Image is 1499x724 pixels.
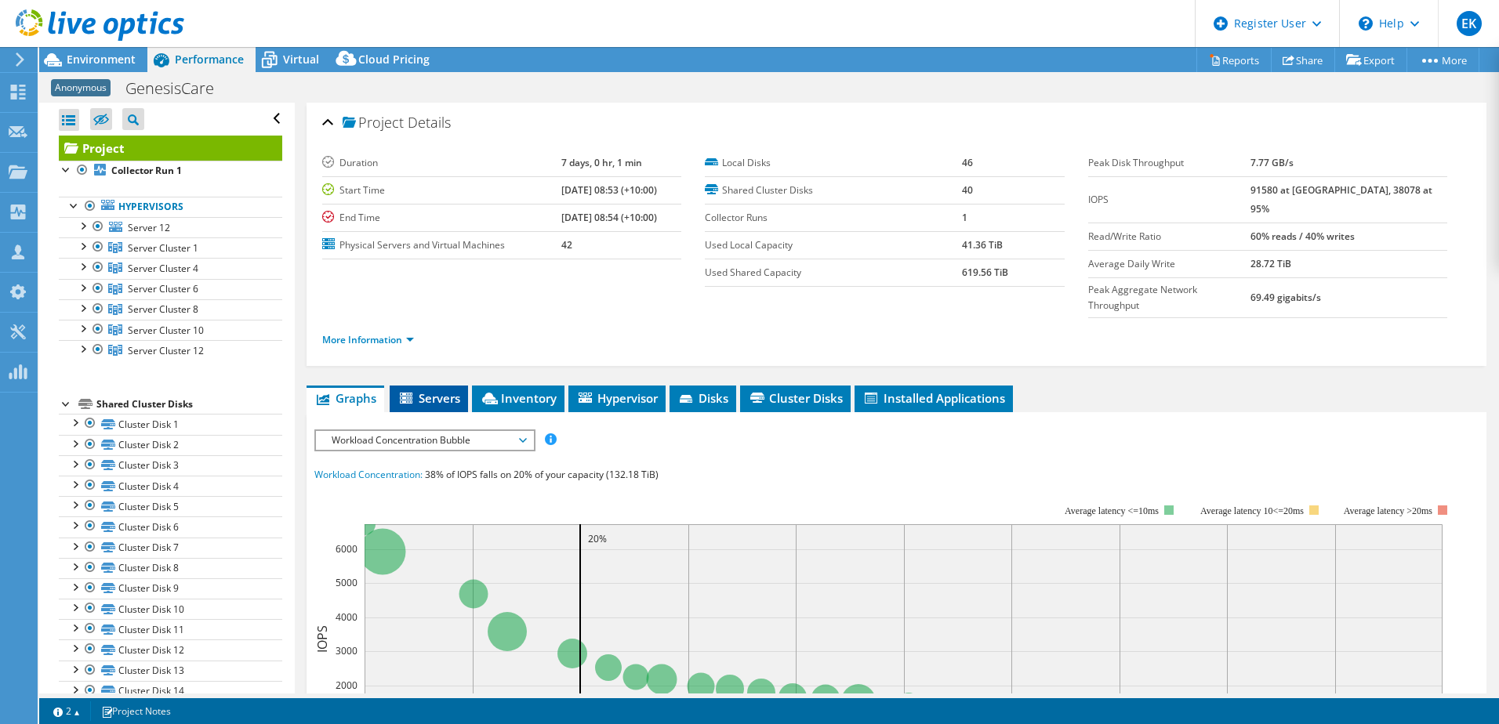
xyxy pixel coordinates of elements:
label: Read/Write Ratio [1088,229,1251,244]
b: 42 [561,238,572,252]
a: Server 12 [59,217,282,237]
label: Duration [322,155,561,171]
label: Shared Cluster Disks [705,183,962,198]
label: Collector Runs [705,210,962,226]
a: Hypervisors [59,197,282,217]
h1: GenesisCare [118,80,238,97]
a: Cluster Disk 6 [59,516,282,537]
span: Server Cluster 1 [128,241,198,255]
text: IOPS [314,625,331,653]
a: Share [1271,48,1335,72]
a: Cluster Disk 14 [59,681,282,701]
b: 7.77 GB/s [1250,156,1294,169]
a: Server Cluster 10 [59,320,282,340]
svg: \n [1359,16,1373,31]
span: Hypervisor [576,390,658,406]
label: IOPS [1088,192,1251,208]
span: Server Cluster 12 [128,344,204,357]
span: Cluster Disks [748,390,843,406]
tspan: Average latency <=10ms [1065,505,1159,516]
text: 5000 [336,576,358,589]
a: Cluster Disk 8 [59,558,282,578]
span: Servers [397,390,460,406]
b: 41.36 TiB [962,238,1003,252]
label: Local Disks [705,155,962,171]
a: Export [1334,48,1407,72]
text: 3000 [336,644,358,657]
text: 2000 [336,679,358,692]
b: [DATE] 08:53 (+10:00) [561,183,657,197]
a: Reports [1196,48,1272,72]
a: More [1406,48,1479,72]
b: 69.49 gigabits/s [1250,291,1321,304]
a: Cluster Disk 4 [59,476,282,496]
text: 6000 [336,542,358,556]
b: 60% reads / 40% writes [1250,230,1355,243]
text: Average latency >20ms [1344,505,1432,516]
span: Environment [67,52,136,67]
span: EK [1457,11,1482,36]
span: Server Cluster 4 [128,262,198,275]
span: Performance [175,52,244,67]
span: Cloud Pricing [358,52,430,67]
span: Disks [677,390,728,406]
span: Graphs [314,390,376,406]
span: Workload Concentration: [314,468,423,481]
label: Peak Disk Throughput [1088,155,1251,171]
span: Project [343,115,404,131]
a: More Information [322,333,414,346]
span: Virtual [283,52,319,67]
span: Server 12 [128,221,170,234]
a: Cluster Disk 2 [59,435,282,455]
a: Server Cluster 1 [59,237,282,258]
span: Server Cluster 8 [128,302,198,316]
span: Inventory [480,390,557,406]
a: Cluster Disk 7 [59,538,282,558]
a: 2 [42,701,91,721]
label: Start Time [322,183,561,198]
span: Server Cluster 6 [128,282,198,295]
a: Cluster Disk 5 [59,496,282,516]
b: Collector Run 1 [111,164,182,177]
b: 7 days, 0 hr, 1 min [561,156,642,169]
b: 91580 at [GEOGRAPHIC_DATA], 38078 at 95% [1250,183,1432,215]
label: Physical Servers and Virtual Machines [322,237,561,253]
label: Used Local Capacity [705,237,962,253]
b: [DATE] 08:54 (+10:00) [561,211,657,224]
span: Server Cluster 10 [128,324,204,337]
a: Cluster Disk 3 [59,455,282,476]
a: Cluster Disk 9 [59,578,282,599]
label: Used Shared Capacity [705,265,962,281]
label: Average Daily Write [1088,256,1251,272]
text: 4000 [336,610,358,624]
span: Installed Applications [862,390,1005,406]
a: Server Cluster 4 [59,258,282,278]
span: Anonymous [51,79,111,96]
a: Server Cluster 8 [59,299,282,320]
a: Collector Run 1 [59,161,282,181]
a: Server Cluster 12 [59,340,282,360]
b: 28.72 TiB [1250,257,1291,270]
a: Cluster Disk 1 [59,414,282,434]
label: End Time [322,210,561,226]
span: Details [408,113,451,132]
label: Peak Aggregate Network Throughput [1088,282,1251,313]
a: Cluster Disk 13 [59,661,282,681]
text: 20% [588,532,607,545]
b: 1 [962,211,967,224]
b: 619.56 TiB [962,266,1008,279]
a: Cluster Disk 12 [59,639,282,660]
a: Project [59,136,282,161]
span: 38% of IOPS falls on 20% of your capacity (132.18 TiB) [425,468,659,481]
a: Project Notes [90,701,182,721]
a: Cluster Disk 11 [59,619,282,639]
span: Workload Concentration Bubble [324,431,525,450]
tspan: Average latency 10<=20ms [1200,505,1304,516]
div: Shared Cluster Disks [96,395,282,414]
b: 46 [962,156,973,169]
b: 40 [962,183,973,197]
a: Server Cluster 6 [59,279,282,299]
a: Cluster Disk 10 [59,599,282,619]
